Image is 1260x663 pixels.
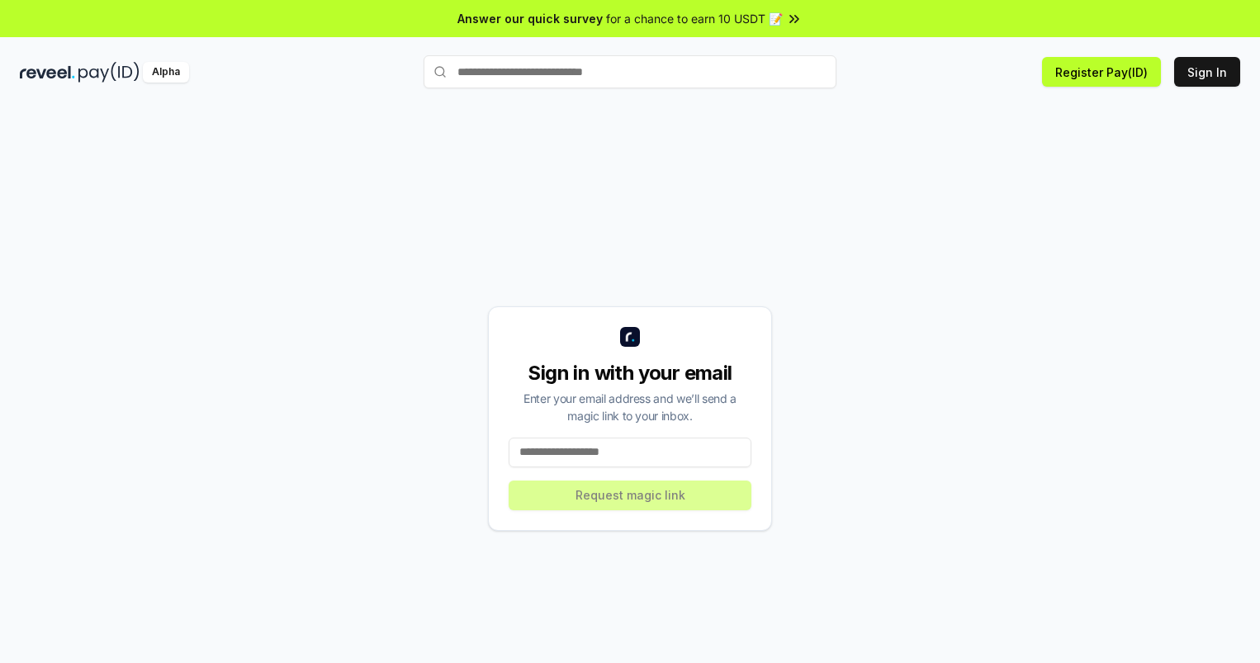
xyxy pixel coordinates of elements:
img: logo_small [620,327,640,347]
div: Alpha [143,62,189,83]
img: reveel_dark [20,62,75,83]
button: Sign In [1174,57,1240,87]
span: for a chance to earn 10 USDT 📝 [606,10,783,27]
span: Answer our quick survey [457,10,603,27]
div: Sign in with your email [509,360,751,386]
img: pay_id [78,62,140,83]
button: Register Pay(ID) [1042,57,1161,87]
div: Enter your email address and we’ll send a magic link to your inbox. [509,390,751,424]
